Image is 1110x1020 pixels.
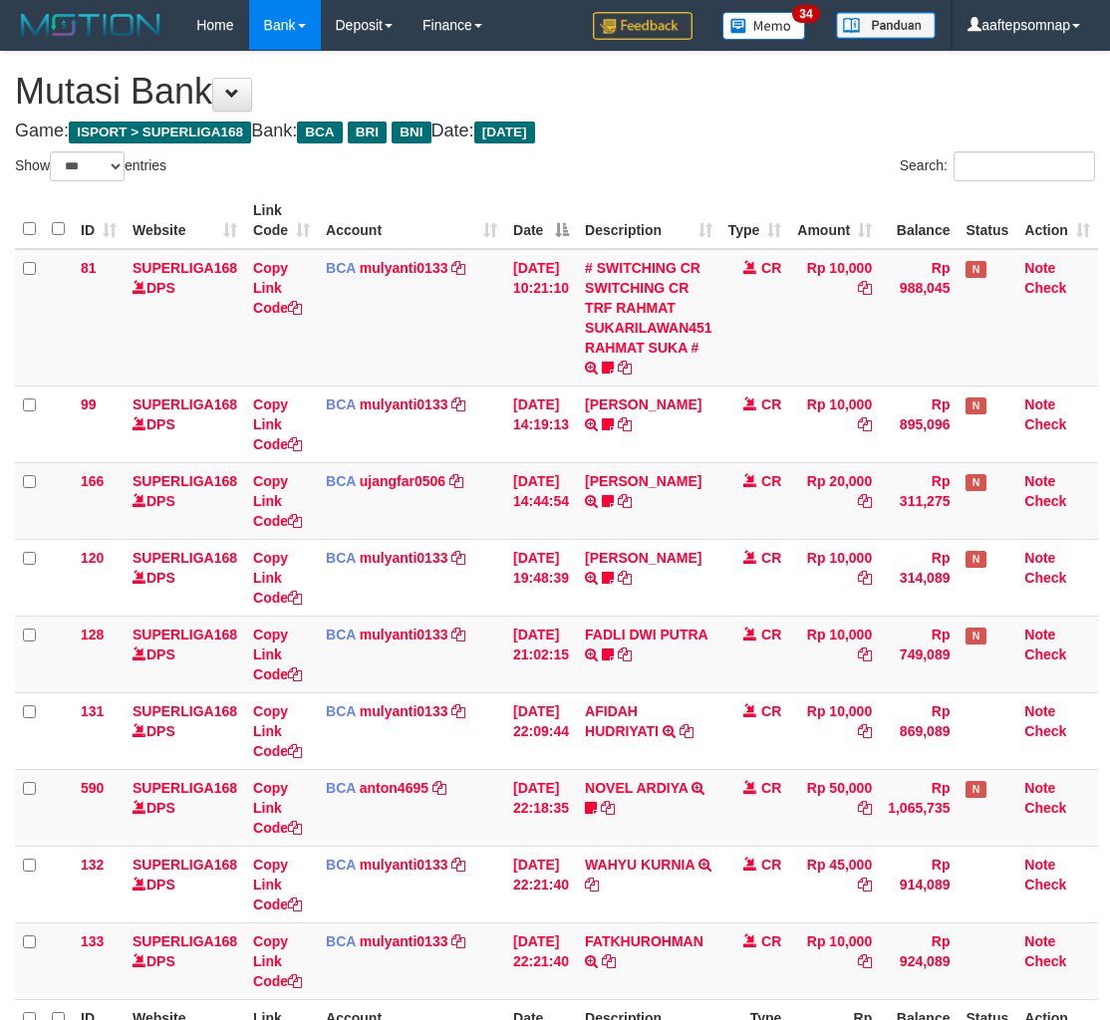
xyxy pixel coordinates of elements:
a: Check [1024,493,1066,509]
a: Check [1024,416,1066,432]
td: Rp 10,000 [789,539,880,616]
a: mulyanti0133 [360,550,448,566]
a: mulyanti0133 [360,396,448,412]
a: Copy NOVEN ELING PRAYOG to clipboard [618,493,632,509]
a: SUPERLIGA168 [133,260,237,276]
a: Copy Rp 10,000 to clipboard [858,570,872,586]
a: mulyanti0133 [360,857,448,873]
th: Account: activate to sort column ascending [318,192,505,249]
a: FADLI DWI PUTRA [585,627,707,642]
td: [DATE] 10:21:10 [505,249,577,386]
span: CR [761,780,781,796]
label: Show entries [15,151,166,181]
img: Button%20Memo.svg [722,12,806,40]
th: Date: activate to sort column descending [505,192,577,249]
a: Copy mulyanti0133 to clipboard [451,703,465,719]
th: ID: activate to sort column ascending [73,192,125,249]
a: mulyanti0133 [360,260,448,276]
span: Has Note [966,628,985,644]
a: Copy AKBAR SAPUTR to clipboard [618,570,632,586]
span: 34 [792,5,819,23]
span: BCA [326,703,356,719]
span: BCA [326,550,356,566]
th: Link Code: activate to sort column ascending [245,192,318,249]
a: Copy mulyanti0133 to clipboard [451,933,465,949]
a: Copy Link Code [253,627,302,682]
td: Rp 10,000 [789,385,880,462]
a: Note [1024,627,1055,642]
td: DPS [125,769,245,846]
td: [DATE] 19:48:39 [505,539,577,616]
td: Rp 10,000 [789,922,880,999]
span: 166 [81,473,104,489]
a: mulyanti0133 [360,703,448,719]
td: Rp 1,065,735 [880,769,958,846]
a: WAHYU KURNIA [585,857,694,873]
td: Rp 924,089 [880,922,958,999]
a: Copy Rp 45,000 to clipboard [858,877,872,892]
a: Copy Rp 50,000 to clipboard [858,800,872,816]
td: Rp 895,096 [880,385,958,462]
span: 81 [81,260,97,276]
span: BCA [326,627,356,642]
span: CR [761,703,781,719]
span: BCA [326,933,356,949]
th: Description: activate to sort column ascending [577,192,720,249]
a: anton4695 [360,780,428,796]
span: 590 [81,780,104,796]
a: Copy WAHYU KURNIA to clipboard [585,877,599,892]
span: 132 [81,857,104,873]
a: Copy # SWITCHING CR SWITCHING CR TRF RAHMAT SUKARILAWAN451 RAHMAT SUKA # to clipboard [618,360,632,376]
a: Copy Rp 10,000 to clipboard [858,646,872,662]
select: Showentries [50,151,125,181]
td: [DATE] 22:21:40 [505,922,577,999]
a: FATKHUROHMAN [585,933,703,949]
td: [DATE] 21:02:15 [505,616,577,692]
a: Note [1024,550,1055,566]
a: SUPERLIGA168 [133,703,237,719]
span: 133 [81,933,104,949]
a: Copy Rp 20,000 to clipboard [858,493,872,509]
a: Note [1024,260,1055,276]
span: ISPORT > SUPERLIGA168 [69,122,251,143]
a: Copy Link Code [253,857,302,912]
td: Rp 314,089 [880,539,958,616]
a: Copy Link Code [253,780,302,836]
span: BCA [326,857,356,873]
a: Copy Rp 10,000 to clipboard [858,416,872,432]
a: Check [1024,800,1066,816]
a: Copy Rp 10,000 to clipboard [858,723,872,739]
a: SUPERLIGA168 [133,780,237,796]
td: [DATE] 14:19:13 [505,385,577,462]
span: CR [761,550,781,566]
td: [DATE] 22:21:40 [505,846,577,922]
a: ujangfar0506 [360,473,445,489]
a: NOVEL ARDIYA [585,780,688,796]
th: Balance [880,192,958,249]
td: [DATE] 22:18:35 [505,769,577,846]
span: 128 [81,627,104,642]
a: Copy Rp 10,000 to clipboard [858,280,872,296]
td: DPS [125,692,245,769]
td: Rp 10,000 [789,249,880,386]
a: [PERSON_NAME] [585,473,701,489]
a: Note [1024,396,1055,412]
td: Rp 45,000 [789,846,880,922]
td: Rp 988,045 [880,249,958,386]
span: BCA [326,780,356,796]
td: Rp 10,000 [789,692,880,769]
a: SUPERLIGA168 [133,550,237,566]
a: mulyanti0133 [360,933,448,949]
a: [PERSON_NAME] [585,550,701,566]
span: CR [761,627,781,642]
a: Copy mulyanti0133 to clipboard [451,857,465,873]
a: Copy anton4695 to clipboard [432,780,446,796]
a: Note [1024,473,1055,489]
span: BCA [326,396,356,412]
th: Action: activate to sort column ascending [1016,192,1098,249]
a: Check [1024,723,1066,739]
a: Copy Link Code [253,396,302,452]
a: mulyanti0133 [360,627,448,642]
span: 120 [81,550,104,566]
a: Note [1024,703,1055,719]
